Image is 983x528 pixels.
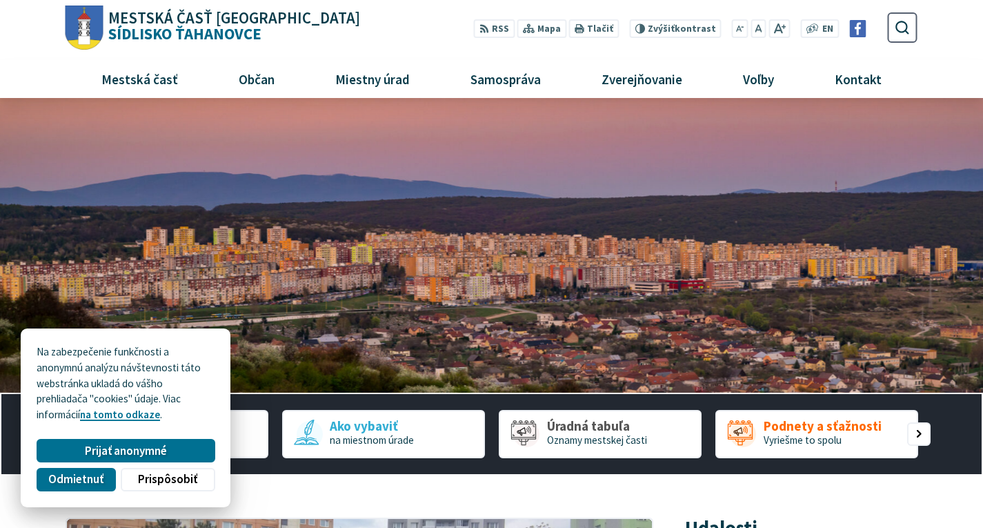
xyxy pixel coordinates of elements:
[499,410,702,458] div: 3 / 5
[648,23,716,35] span: kontrast
[330,419,414,433] span: Ako vybaviť
[446,60,566,97] a: Samospráva
[66,6,103,50] img: Prejsť na domovskú stránku
[233,60,279,97] span: Občan
[822,22,833,37] span: EN
[764,419,882,433] span: Podnety a sťažnosti
[547,433,647,447] span: Oznamy mestskej časti
[849,20,866,37] img: Prejsť na Facebook stránku
[732,19,748,38] button: Zmenšiť veľkosť písma
[715,410,918,458] a: Podnety a sťažnosti Vyriešme to spolu
[537,22,561,37] span: Mapa
[715,410,918,458] div: 4 / 5
[138,472,197,487] span: Prispôsobiť
[492,22,509,37] span: RSS
[547,419,647,433] span: Úradná tabuľa
[213,60,299,97] a: Občan
[76,60,203,97] a: Mestská časť
[587,23,613,35] span: Tlačiť
[830,60,887,97] span: Kontakt
[751,19,766,38] button: Nastaviť pôvodnú veľkosť písma
[648,23,675,35] span: Zvýšiť
[596,60,687,97] span: Zverejňovanie
[108,10,360,26] span: Mestská časť [GEOGRAPHIC_DATA]
[718,60,800,97] a: Voľby
[569,19,619,38] button: Tlačiť
[810,60,907,97] a: Kontakt
[738,60,780,97] span: Voľby
[85,444,167,458] span: Prijať anonymné
[499,410,702,458] a: Úradná tabuľa Oznamy mestskej časti
[310,60,435,97] a: Miestny úrad
[517,19,566,38] a: Mapa
[103,10,361,42] h1: Sídlisko Ťahanovce
[66,6,360,50] a: Logo Sídlisko Ťahanovce, prejsť na domovskú stránku.
[37,344,215,423] p: Na zabezpečenie funkčnosti a anonymnú analýzu návštevnosti táto webstránka ukladá do vášho prehli...
[121,468,215,491] button: Prispôsobiť
[465,60,546,97] span: Samospráva
[819,22,837,37] a: EN
[37,439,215,462] button: Prijať anonymné
[282,410,485,458] a: Ako vybaviť na miestnom úrade
[629,19,721,38] button: Zvýšiťkontrast
[577,60,708,97] a: Zverejňovanie
[96,60,183,97] span: Mestská časť
[80,408,160,421] a: na tomto odkaze
[37,468,115,491] button: Odmietnuť
[907,422,931,446] div: Nasledujúci slajd
[330,60,415,97] span: Miestny úrad
[474,19,515,38] a: RSS
[48,472,103,487] span: Odmietnuť
[282,410,485,458] div: 2 / 5
[764,433,842,447] span: Vyriešme to spolu
[330,433,414,447] span: na miestnom úrade
[768,19,790,38] button: Zväčšiť veľkosť písma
